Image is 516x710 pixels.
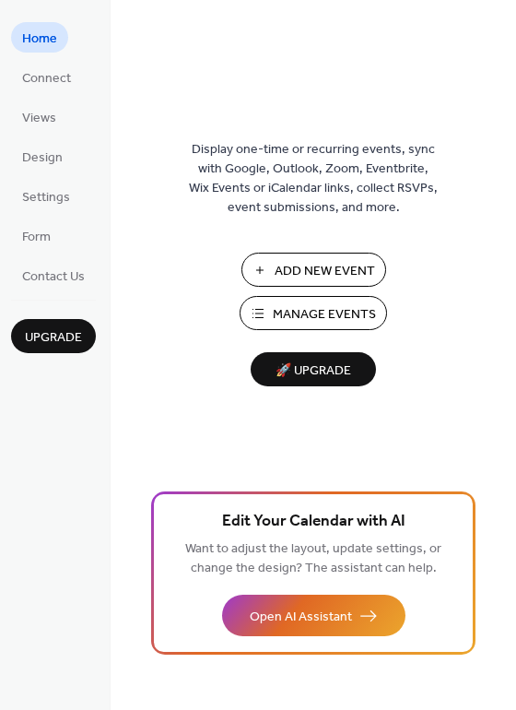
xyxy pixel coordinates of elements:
[250,608,352,627] span: Open AI Assistant
[22,148,63,168] span: Design
[11,22,68,53] a: Home
[240,296,387,330] button: Manage Events
[241,253,386,287] button: Add New Event
[273,305,376,325] span: Manage Events
[189,140,438,218] span: Display one-time or recurring events, sync with Google, Outlook, Zoom, Eventbrite, Wix Events or ...
[11,220,62,251] a: Form
[22,267,85,287] span: Contact Us
[22,188,70,207] span: Settings
[11,141,74,172] a: Design
[25,328,82,348] span: Upgrade
[22,30,57,49] span: Home
[11,260,96,290] a: Contact Us
[185,537,441,581] span: Want to adjust the layout, update settings, or change the design? The assistant can help.
[11,101,67,132] a: Views
[22,109,56,128] span: Views
[222,595,405,636] button: Open AI Assistant
[251,352,376,386] button: 🚀 Upgrade
[22,228,51,247] span: Form
[22,69,71,89] span: Connect
[11,319,96,353] button: Upgrade
[11,62,82,92] a: Connect
[222,509,405,535] span: Edit Your Calendar with AI
[11,181,81,211] a: Settings
[275,262,375,281] span: Add New Event
[262,359,365,384] span: 🚀 Upgrade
